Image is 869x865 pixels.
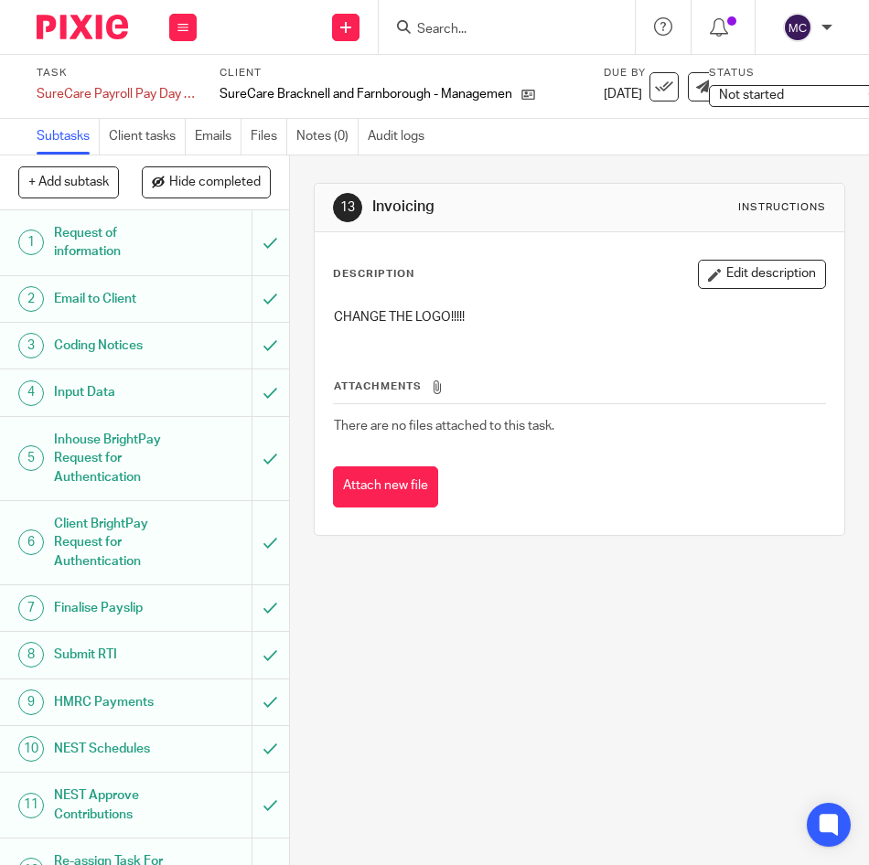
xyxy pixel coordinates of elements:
[698,260,826,289] button: Edit description
[18,793,44,818] div: 11
[54,379,174,406] h1: Input Data
[18,380,44,406] div: 4
[220,85,512,103] p: SureCare Bracknell and Farnborough - Management Brigade
[719,89,784,101] span: Not started
[604,66,686,80] label: Due by
[251,119,287,155] a: Files
[18,230,44,255] div: 1
[37,85,197,103] div: SureCare Payroll Pay Day 22nd
[54,332,174,359] h1: Coding Notices
[54,594,174,622] h1: Finalise Payslip
[372,198,618,217] h1: Invoicing
[54,641,174,668] h1: Submit RTI
[18,736,44,762] div: 10
[333,267,414,282] p: Description
[415,22,580,38] input: Search
[54,285,174,313] h1: Email to Client
[18,166,119,198] button: + Add subtask
[109,119,186,155] a: Client tasks
[37,66,197,80] label: Task
[18,689,44,715] div: 9
[334,308,825,326] p: CHANGE THE LOGO!!!!!
[333,466,438,507] button: Attach new file
[54,689,174,716] h1: HMRC Payments
[18,286,44,312] div: 2
[169,176,261,190] span: Hide completed
[368,119,434,155] a: Audit logs
[18,333,44,358] div: 3
[333,193,362,222] div: 13
[296,119,359,155] a: Notes (0)
[334,420,554,432] span: There are no files attached to this task.
[18,445,44,471] div: 5
[195,119,241,155] a: Emails
[18,595,44,621] div: 7
[54,510,174,575] h1: Client BrightPay Request for Authentication
[54,782,174,828] h1: NEST Approve Contributions
[37,15,128,39] img: Pixie
[738,200,826,215] div: Instructions
[220,66,585,80] label: Client
[54,735,174,763] h1: NEST Schedules
[18,529,44,555] div: 6
[142,166,271,198] button: Hide completed
[37,119,100,155] a: Subtasks
[604,88,642,101] span: [DATE]
[783,13,812,42] img: svg%3E
[18,642,44,667] div: 8
[334,381,422,391] span: Attachments
[54,426,174,491] h1: Inhouse BrightPay Request for Authentication
[54,219,174,266] h1: Request of information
